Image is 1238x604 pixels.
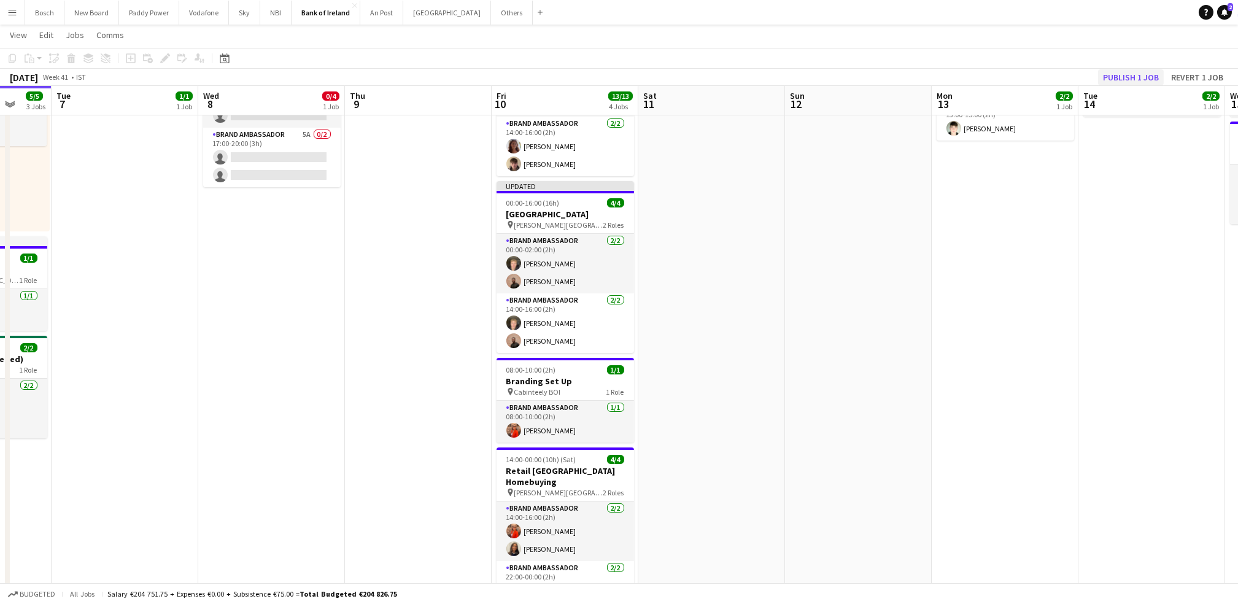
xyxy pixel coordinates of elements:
[514,488,603,497] span: [PERSON_NAME][GEOGRAPHIC_DATA]
[497,117,634,176] app-card-role: Brand Ambassador2/214:00-16:00 (2h)[PERSON_NAME][PERSON_NAME]
[937,99,1074,141] app-card-role: Brand Ambassador1/113:00-15:00 (2h)[PERSON_NAME]
[360,1,403,25] button: An Post
[1098,69,1164,85] button: Publish 1 job
[20,365,37,374] span: 1 Role
[1166,69,1228,85] button: Revert 1 job
[497,90,506,101] span: Fri
[25,1,64,25] button: Bosch
[788,97,805,111] span: 12
[497,209,634,220] h3: [GEOGRAPHIC_DATA]
[76,72,86,82] div: IST
[1056,91,1073,101] span: 2/2
[300,589,397,598] span: Total Budgeted €204 826.75
[20,343,37,352] span: 2/2
[506,455,576,464] span: 14:00-00:00 (10h) (Sat)
[350,90,365,101] span: Thu
[203,90,219,101] span: Wed
[606,387,624,397] span: 1 Role
[643,90,657,101] span: Sat
[1217,5,1232,20] a: 2
[497,234,634,293] app-card-role: Brand Ambassador2/200:00-02:00 (2h)[PERSON_NAME][PERSON_NAME]
[5,27,32,43] a: View
[107,589,397,598] div: Salary €204 751.75 + Expenses €0.00 + Subsistence €75.00 =
[348,97,365,111] span: 9
[514,387,561,397] span: Cabinteely BOI
[403,1,491,25] button: [GEOGRAPHIC_DATA]
[641,97,657,111] span: 11
[20,276,37,285] span: 1 Role
[506,198,560,207] span: 00:00-16:00 (16h)
[203,128,341,187] app-card-role: Brand Ambassador5A0/217:00-20:00 (3h)
[935,97,953,111] span: 13
[937,90,953,101] span: Mon
[607,365,624,374] span: 1/1
[497,465,634,487] h3: Retail [GEOGRAPHIC_DATA] Homebuying
[119,1,179,25] button: Paddy Power
[20,590,55,598] span: Budgeted
[607,455,624,464] span: 4/4
[10,71,38,83] div: [DATE]
[39,29,53,41] span: Edit
[1056,102,1072,111] div: 1 Job
[514,220,603,230] span: [PERSON_NAME][GEOGRAPHIC_DATA]
[1203,102,1219,111] div: 1 Job
[260,1,292,25] button: NBI
[497,501,634,561] app-card-role: Brand Ambassador2/214:00-16:00 (2h)[PERSON_NAME][PERSON_NAME]
[497,181,634,353] app-job-card: Updated00:00-16:00 (16h)4/4[GEOGRAPHIC_DATA] [PERSON_NAME][GEOGRAPHIC_DATA]2 RolesBrand Ambassado...
[603,488,624,497] span: 2 Roles
[41,72,71,82] span: Week 41
[323,102,339,111] div: 1 Job
[497,181,634,191] div: Updated
[790,90,805,101] span: Sun
[497,358,634,443] app-job-card: 08:00-10:00 (2h)1/1Branding Set Up Cabinteely BOI1 RoleBrand Ambassador1/108:00-10:00 (2h)[PERSON...
[603,220,624,230] span: 2 Roles
[61,27,89,43] a: Jobs
[1228,3,1233,11] span: 2
[55,97,71,111] span: 7
[201,97,219,111] span: 8
[176,102,192,111] div: 1 Job
[66,29,84,41] span: Jobs
[68,589,97,598] span: All jobs
[1202,91,1220,101] span: 2/2
[506,365,556,374] span: 08:00-10:00 (2h)
[292,1,360,25] button: Bank of Ireland
[26,102,45,111] div: 3 Jobs
[608,91,633,101] span: 13/13
[176,91,193,101] span: 1/1
[6,587,57,601] button: Budgeted
[179,1,229,25] button: Vodafone
[497,401,634,443] app-card-role: Brand Ambassador1/108:00-10:00 (2h)[PERSON_NAME]
[96,29,124,41] span: Comms
[229,1,260,25] button: Sky
[10,29,27,41] span: View
[609,102,632,111] div: 4 Jobs
[491,1,533,25] button: Others
[91,27,129,43] a: Comms
[64,1,119,25] button: New Board
[495,97,506,111] span: 10
[34,27,58,43] a: Edit
[322,91,339,101] span: 0/4
[1083,90,1097,101] span: Tue
[26,91,43,101] span: 5/5
[607,198,624,207] span: 4/4
[497,293,634,353] app-card-role: Brand Ambassador2/214:00-16:00 (2h)[PERSON_NAME][PERSON_NAME]
[497,376,634,387] h3: Branding Set Up
[1081,97,1097,111] span: 14
[20,254,37,263] span: 1/1
[56,90,71,101] span: Tue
